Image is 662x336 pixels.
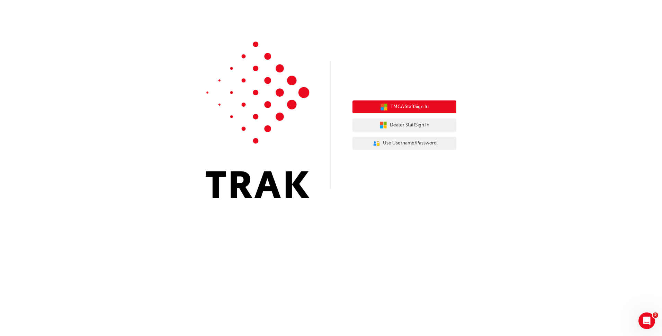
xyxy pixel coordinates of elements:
[352,118,456,132] button: Dealer StaffSign In
[383,139,437,147] span: Use Username/Password
[352,100,456,114] button: TMCA StaffSign In
[390,121,429,129] span: Dealer Staff Sign In
[391,103,429,111] span: TMCA Staff Sign In
[638,312,655,329] iframe: Intercom live chat
[206,42,310,198] img: Trak
[352,137,456,150] button: Use Username/Password
[653,312,658,318] span: 2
